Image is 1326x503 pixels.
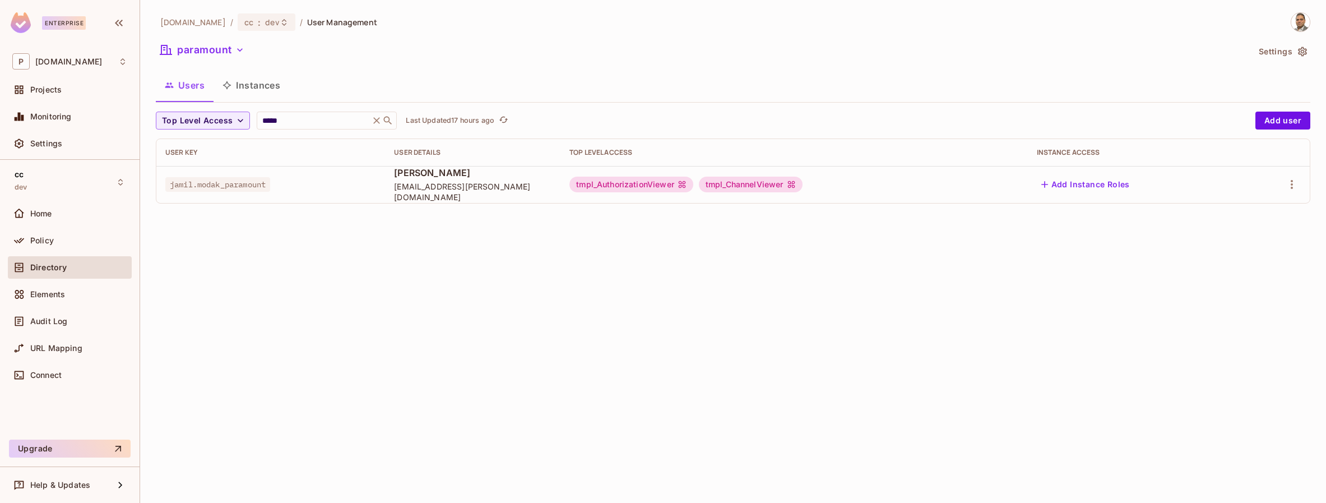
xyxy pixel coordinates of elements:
li: / [230,17,233,27]
p: Last Updated 17 hours ago [406,116,494,125]
span: : [257,18,261,27]
span: jamil.modak_paramount [165,177,270,192]
button: Instances [214,71,289,99]
span: Projects [30,85,62,94]
span: [PERSON_NAME] [394,167,551,179]
span: Policy [30,236,54,245]
button: Top Level Access [156,112,250,130]
span: P [12,53,30,70]
div: tmpl_ChannelViewer [699,177,803,192]
div: tmpl_AuthorizationViewer [569,177,693,192]
button: Upgrade [9,440,131,458]
span: Top Level Access [162,114,233,128]
span: cc [15,170,24,179]
img: SReyMgAAAABJRU5ErkJggg== [11,12,31,33]
span: User Management [307,17,377,27]
button: refresh [497,114,510,127]
div: User Details [394,148,551,157]
span: the active workspace [160,17,226,27]
span: Audit Log [30,317,67,326]
span: Monitoring [30,112,72,121]
span: dev [265,17,279,27]
button: Add Instance Roles [1037,176,1134,193]
span: Click to refresh data [494,114,510,127]
div: Enterprise [42,16,86,30]
span: [EMAIL_ADDRESS][PERSON_NAME][DOMAIN_NAME] [394,181,551,202]
span: URL Mapping [30,344,82,353]
div: User Key [165,148,376,157]
span: Workspace: pluto.tv [35,57,102,66]
span: cc [244,17,253,27]
button: Users [156,71,214,99]
button: paramount [156,41,249,59]
span: Settings [30,139,62,148]
span: refresh [499,115,508,126]
button: Add user [1255,112,1310,130]
span: Connect [30,371,62,380]
span: Help & Updates [30,481,90,490]
div: Instance Access [1037,148,1234,157]
span: Directory [30,263,67,272]
span: Home [30,209,52,218]
button: Settings [1254,43,1310,61]
span: Elements [30,290,65,299]
li: / [300,17,303,27]
img: Jamil Modak [1291,13,1310,31]
span: dev [15,183,27,192]
div: Top Level Access [569,148,1018,157]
